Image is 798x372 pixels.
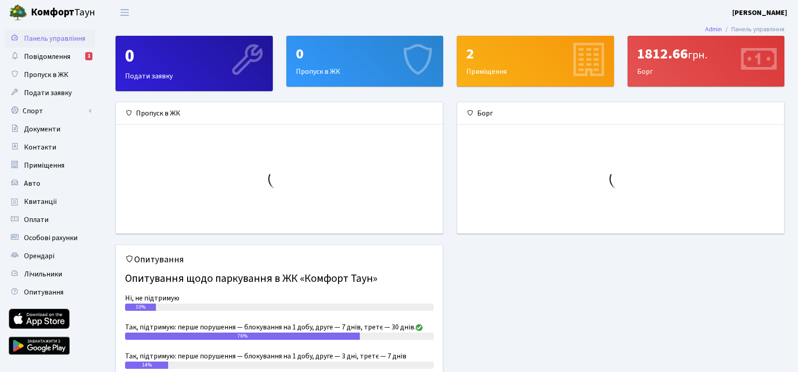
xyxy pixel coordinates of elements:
a: Admin [705,24,722,34]
div: Борг [628,36,784,86]
h5: Опитування [125,254,434,265]
div: 1812.66 [637,45,775,63]
div: Подати заявку [116,36,272,91]
a: Контакти [5,138,95,156]
span: Квитанції [24,197,57,207]
span: Приміщення [24,160,64,170]
a: Пропуск в ЖК [5,66,95,84]
span: грн. [688,47,707,63]
span: Особові рахунки [24,233,77,243]
a: 2Приміщення [457,36,614,87]
b: [PERSON_NAME] [732,8,787,18]
a: Приміщення [5,156,95,174]
div: Ні, не підтримую [125,293,434,304]
a: Документи [5,120,95,138]
a: 0Подати заявку [116,36,273,91]
h4: Опитування щодо паркування в ЖК «Комфорт Таун» [125,269,434,289]
div: 2 [466,45,605,63]
div: Пропуск в ЖК [116,102,443,125]
div: Пропуск в ЖК [287,36,443,86]
span: Повідомлення [24,52,70,62]
a: Подати заявку [5,84,95,102]
img: logo.png [9,4,27,22]
div: 10% [125,304,156,311]
div: 1 [85,52,92,60]
a: 0Пропуск в ЖК [286,36,444,87]
span: Пропуск в ЖК [24,70,68,80]
a: Орендарі [5,247,95,265]
span: Лічильники [24,269,62,279]
nav: breadcrumb [692,20,798,39]
button: Переключити навігацію [113,5,136,20]
div: 76% [125,333,360,340]
span: Орендарі [24,251,54,261]
span: Оплати [24,215,48,225]
li: Панель управління [722,24,784,34]
span: Таун [31,5,95,20]
span: Контакти [24,142,56,152]
a: [PERSON_NAME] [732,7,787,18]
div: Так, підтримую: перше порушення — блокування на 1 добу, друге — 7 днів, третє — 30 днів. [125,322,434,333]
span: Авто [24,179,40,188]
a: Авто [5,174,95,193]
span: Документи [24,124,60,134]
a: Квитанції [5,193,95,211]
a: Панель управління [5,29,95,48]
a: Оплати [5,211,95,229]
a: Лічильники [5,265,95,283]
span: Подати заявку [24,88,72,98]
div: Борг [457,102,784,125]
a: Опитування [5,283,95,301]
div: Так, підтримую: перше порушення — блокування на 1 добу, друге — 3 дні, третє — 7 днів [125,351,434,362]
a: Повідомлення1 [5,48,95,66]
b: Комфорт [31,5,74,19]
a: Особові рахунки [5,229,95,247]
span: Панель управління [24,34,85,43]
span: Опитування [24,287,63,297]
div: 14% [125,362,168,369]
a: Спорт [5,102,95,120]
div: Приміщення [457,36,614,86]
div: 0 [296,45,434,63]
div: 0 [125,45,263,67]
